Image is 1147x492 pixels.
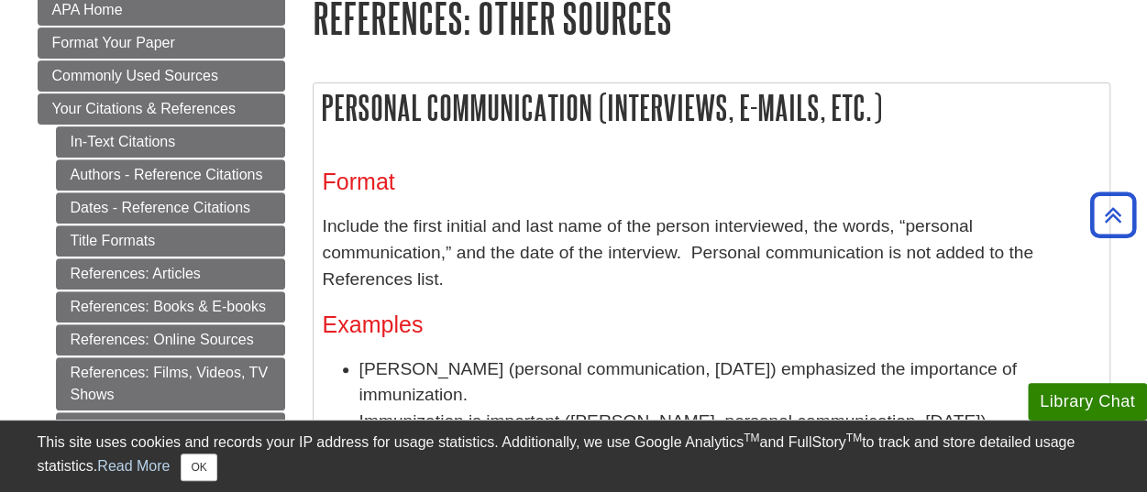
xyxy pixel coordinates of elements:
[359,409,1100,435] li: Immunization is important ([PERSON_NAME], personal communication, [DATE]).
[56,324,285,355] a: References: Online Sources
[323,312,1100,338] h3: Examples
[846,432,862,444] sup: TM
[181,454,216,481] button: Close
[323,169,1100,195] h3: Format
[52,2,123,17] span: APA Home
[56,357,285,410] a: References: Films, Videos, TV Shows
[38,93,285,125] a: Your Citations & References
[744,432,759,444] sup: TM
[52,35,175,50] span: Format Your Paper
[38,432,1110,481] div: This site uses cookies and records your IP address for usage statistics. Additionally, we use Goo...
[56,225,285,257] a: Title Formats
[56,412,285,443] a: References: Social Media
[1084,202,1142,227] a: Back to Top
[38,60,285,92] a: Commonly Used Sources
[56,159,285,191] a: Authors - Reference Citations
[52,101,236,116] span: Your Citations & References
[52,68,218,83] span: Commonly Used Sources
[56,291,285,323] a: References: Books & E-books
[56,126,285,158] a: In-Text Citations
[314,83,1109,132] h2: Personal Communication (Interviews, E-mails, Etc.)
[97,458,170,474] a: Read More
[1028,383,1147,421] button: Library Chat
[38,27,285,59] a: Format Your Paper
[323,213,1100,292] p: Include the first initial and last name of the person interviewed, the words, “personal communica...
[56,192,285,224] a: Dates - Reference Citations
[56,258,285,290] a: References: Articles
[359,356,1100,410] li: [PERSON_NAME] (personal communication, [DATE]) emphasized the importance of immunization.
